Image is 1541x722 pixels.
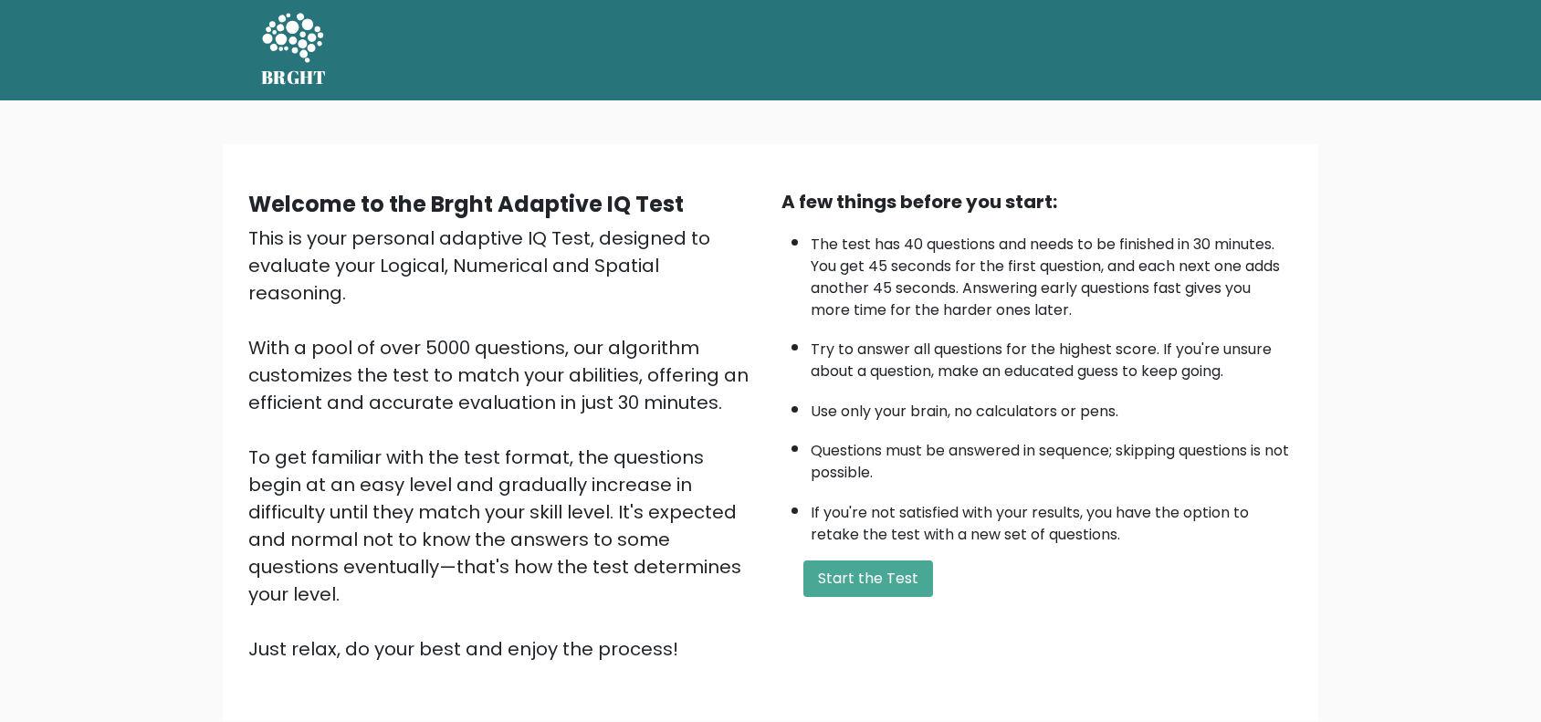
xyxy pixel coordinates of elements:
[781,188,1293,215] div: A few things before you start:
[811,431,1293,484] li: Questions must be answered in sequence; skipping questions is not possible.
[811,493,1293,546] li: If you're not satisfied with your results, you have the option to retake the test with a new set ...
[248,189,684,219] b: Welcome to the Brght Adaptive IQ Test
[811,225,1293,321] li: The test has 40 questions and needs to be finished in 30 minutes. You get 45 seconds for the firs...
[261,7,327,93] a: BRGHT
[261,67,327,89] h5: BRGHT
[811,330,1293,382] li: Try to answer all questions for the highest score. If you're unsure about a question, make an edu...
[803,560,933,597] button: Start the Test
[248,225,760,663] div: This is your personal adaptive IQ Test, designed to evaluate your Logical, Numerical and Spatial ...
[811,392,1293,423] li: Use only your brain, no calculators or pens.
